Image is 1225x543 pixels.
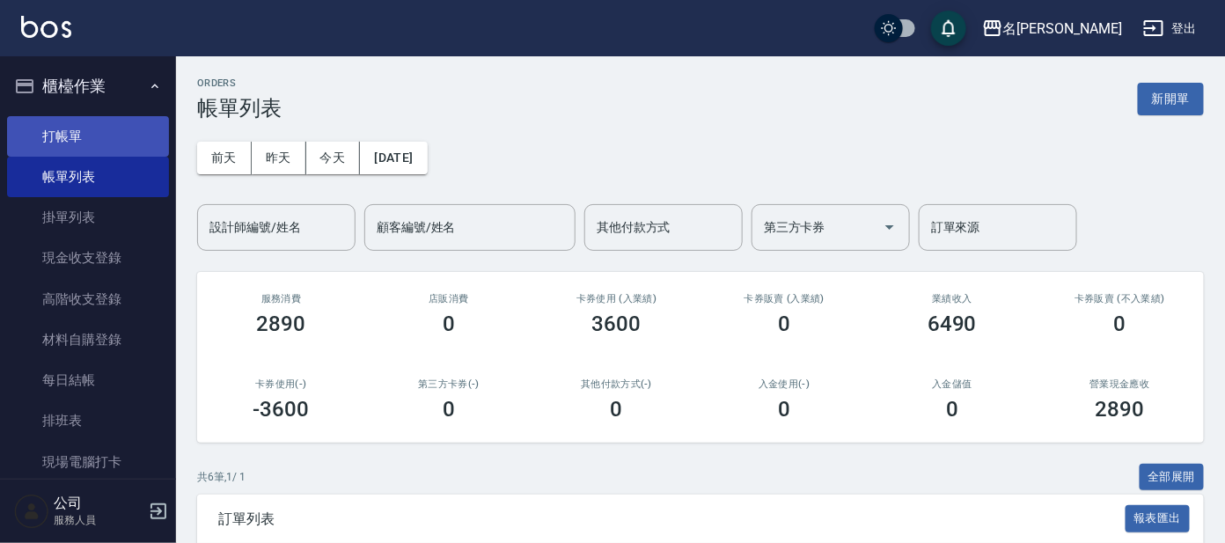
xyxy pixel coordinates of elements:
[7,400,169,441] a: 排班表
[7,442,169,482] a: 現場電腦打卡
[443,397,455,422] h3: 0
[7,116,169,157] a: 打帳單
[218,293,344,305] h3: 服務消費
[1138,90,1204,106] a: 新開單
[7,238,169,278] a: 現金收支登錄
[7,63,169,109] button: 櫃檯作業
[386,378,512,390] h2: 第三方卡券(-)
[554,293,679,305] h2: 卡券使用 (入業績)
[14,494,49,529] img: Person
[611,397,623,422] h3: 0
[7,197,169,238] a: 掛單列表
[722,293,847,305] h2: 卡券販賣 (入業績)
[890,293,1016,305] h2: 業績收入
[252,142,306,174] button: 昨天
[218,378,344,390] h2: 卡券使用(-)
[306,142,361,174] button: 今天
[931,11,966,46] button: save
[722,378,847,390] h2: 入金使用(-)
[197,77,282,89] h2: ORDERS
[1126,505,1191,532] button: 報表匯出
[7,319,169,360] a: 材料自購登錄
[1057,293,1183,305] h2: 卡券販賣 (不入業績)
[1003,18,1122,40] div: 名[PERSON_NAME]
[256,312,305,336] h3: 2890
[197,469,246,485] p: 共 6 筆, 1 / 1
[554,378,679,390] h2: 其他付款方式(-)
[1136,12,1204,45] button: 登出
[1138,83,1204,115] button: 新開單
[946,397,958,422] h3: 0
[7,360,169,400] a: 每日結帳
[975,11,1129,47] button: 名[PERSON_NAME]
[7,157,169,197] a: 帳單列表
[778,312,790,336] h3: 0
[197,96,282,121] h3: 帳單列表
[876,213,904,241] button: Open
[218,510,1126,528] span: 訂單列表
[1140,464,1205,491] button: 全部展開
[7,279,169,319] a: 高階收支登錄
[592,312,642,336] h3: 3600
[1126,510,1191,526] a: 報表匯出
[443,312,455,336] h3: 0
[1096,397,1145,422] h3: 2890
[1057,378,1183,390] h2: 營業現金應收
[54,495,143,512] h5: 公司
[778,397,790,422] h3: 0
[360,142,427,174] button: [DATE]
[54,512,143,528] p: 服務人員
[928,312,977,336] h3: 6490
[197,142,252,174] button: 前天
[386,293,512,305] h2: 店販消費
[890,378,1016,390] h2: 入金儲值
[1114,312,1126,336] h3: 0
[21,16,71,38] img: Logo
[253,397,309,422] h3: -3600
